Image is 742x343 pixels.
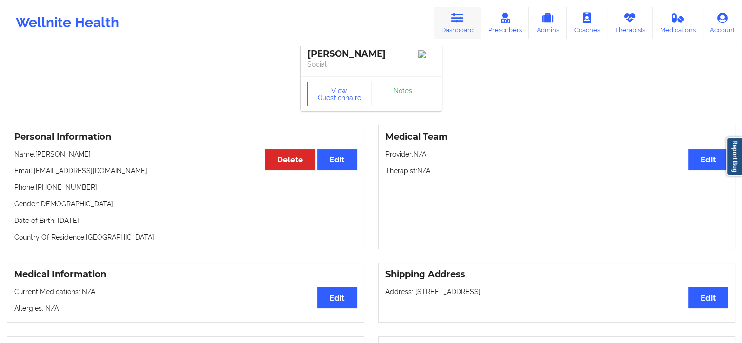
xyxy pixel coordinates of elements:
p: Address: [STREET_ADDRESS] [385,287,728,297]
button: Edit [317,287,357,308]
p: Name: [PERSON_NAME] [14,149,357,159]
a: Admins [529,7,567,39]
p: Social [307,60,435,69]
button: Delete [265,149,315,170]
a: Prescribers [481,7,529,39]
p: Phone: [PHONE_NUMBER] [14,182,357,192]
button: Edit [688,287,728,308]
button: View Questionnaire [307,82,372,106]
a: Account [702,7,742,39]
button: Edit [688,149,728,170]
h3: Medical Information [14,269,357,280]
img: Image%2Fplaceholer-image.png [418,50,435,58]
button: Edit [317,149,357,170]
h3: Medical Team [385,131,728,142]
p: Email: [EMAIL_ADDRESS][DOMAIN_NAME] [14,166,357,176]
p: Current Medications: N/A [14,287,357,297]
p: Provider: N/A [385,149,728,159]
h3: Personal Information [14,131,357,142]
p: Date of Birth: [DATE] [14,216,357,225]
a: Medications [653,7,703,39]
p: Country Of Residence: [GEOGRAPHIC_DATA] [14,232,357,242]
a: Notes [371,82,435,106]
h3: Shipping Address [385,269,728,280]
a: Dashboard [434,7,481,39]
a: Therapists [607,7,653,39]
div: [PERSON_NAME] [307,48,435,60]
a: Coaches [567,7,607,39]
p: Therapist: N/A [385,166,728,176]
a: Report Bug [726,137,742,176]
p: Allergies: N/A [14,303,357,313]
p: Gender: [DEMOGRAPHIC_DATA] [14,199,357,209]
